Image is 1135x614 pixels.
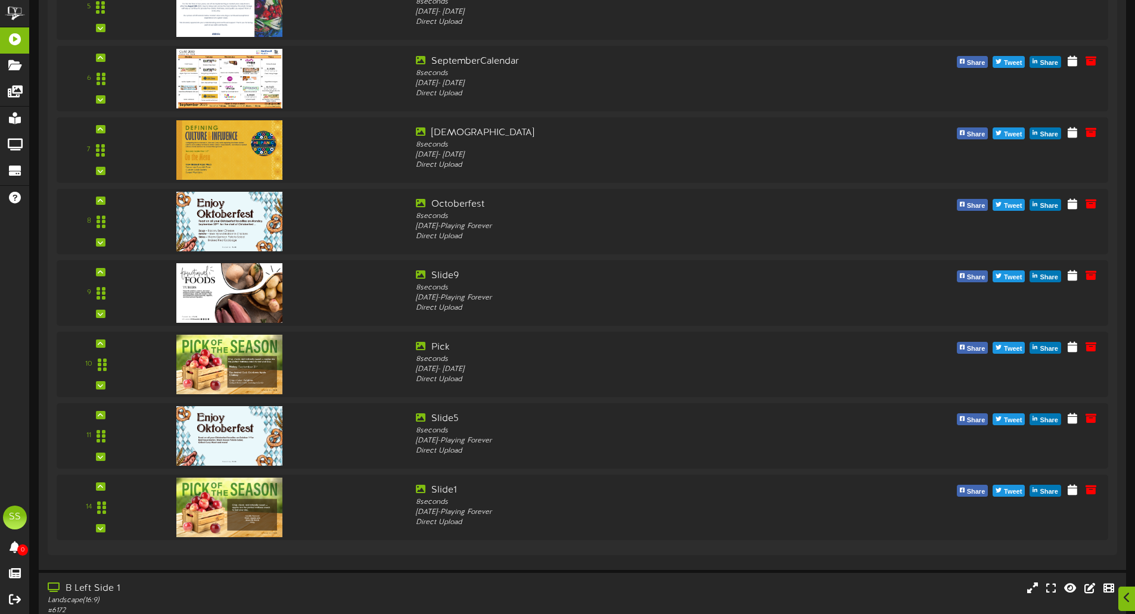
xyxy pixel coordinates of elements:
div: Direct Upload [416,232,836,242]
div: [DATE] - Playing Forever [416,507,836,518]
div: 8 seconds [416,426,836,436]
span: Share [1037,128,1061,141]
img: 56f7d2c0-954d-4c49-95f8-e0f197610184.jpg [176,120,282,180]
button: Share [1030,413,1061,425]
span: Share [965,57,988,70]
span: Share [1037,342,1061,356]
span: Share [965,414,988,427]
img: f4001aa2-6d3b-42d6-8b23-0a66d7179603.jpg [176,263,282,323]
span: Tweet [1002,271,1024,284]
div: 10 [85,359,92,369]
div: Slide9 [416,269,836,283]
div: 8 seconds [416,211,836,222]
div: 8 seconds [416,497,836,507]
span: Share [1037,485,1061,498]
button: Share [1030,199,1061,211]
div: [DATE] - [DATE] [416,79,836,89]
img: 37edaeba-3fae-4f5a-87b9-1086469fe54f.jpg [176,478,282,537]
button: Share [957,199,988,211]
span: Share [965,128,988,141]
div: 6 [87,73,91,83]
div: [DATE] - [DATE] [416,364,836,375]
button: Share [957,413,988,425]
span: Share [1037,200,1061,213]
div: SeptemberCalendar [416,55,836,68]
div: Octoberfest [416,198,836,211]
div: Direct Upload [416,375,836,385]
span: Share [1037,57,1061,70]
button: Tweet [993,485,1025,497]
button: Share [1030,56,1061,68]
span: Tweet [1002,200,1024,213]
span: Tweet [1002,485,1024,498]
div: 8 seconds [416,354,836,364]
button: Share [957,127,988,139]
div: [DATE] - [DATE] [416,150,836,160]
div: SS [3,506,27,529]
button: Tweet [993,56,1025,68]
div: 9 [87,288,91,298]
div: Direct Upload [416,17,836,27]
div: 8 seconds [416,140,836,150]
div: 8 seconds [416,68,836,79]
div: Direct Upload [416,518,836,528]
span: Share [965,342,988,356]
button: Share [1030,127,1061,139]
div: [DEMOGRAPHIC_DATA] [416,126,836,140]
button: Tweet [993,127,1025,139]
span: Share [1037,414,1061,427]
img: 0761edb7-e446-4e74-b0d1-0d2222472ef1.jpg [176,192,282,251]
button: Share [1030,485,1061,497]
div: 8 [87,216,91,226]
button: Tweet [993,413,1025,425]
img: 1378bc7b-6f08-452d-b8ce-080c5de51fb6.jpg [176,335,282,394]
div: Direct Upload [416,446,836,456]
button: Tweet [993,199,1025,211]
img: 1c87b795-8d05-4e4a-aab0-4f814226fe27.jpg [176,406,282,466]
div: Slide1 [416,484,836,497]
button: Share [957,270,988,282]
div: Direct Upload [416,303,836,313]
div: Direct Upload [416,89,836,99]
div: Landscape ( 16:9 ) [48,596,483,606]
div: [DATE] - Playing Forever [416,222,836,232]
button: Share [957,485,988,497]
button: Share [957,56,988,68]
span: Tweet [1002,342,1024,356]
span: Tweet [1002,414,1024,427]
div: Direct Upload [416,160,836,170]
div: [DATE] - Playing Forever [416,436,836,446]
div: B Left Side 1 [48,582,483,596]
div: [DATE] - Playing Forever [416,293,836,303]
button: Share [957,342,988,354]
button: Tweet [993,270,1025,282]
div: 8 seconds [416,283,836,293]
button: Tweet [993,342,1025,354]
span: Tweet [1002,57,1024,70]
span: Share [1037,271,1061,284]
div: Pick [416,341,836,354]
button: Share [1030,342,1061,354]
span: Tweet [1002,128,1024,141]
div: Slide5 [416,412,836,426]
span: Share [965,485,988,498]
button: Share [1030,270,1061,282]
div: [DATE] - [DATE] [416,7,836,17]
span: 0 [17,544,28,556]
div: 14 [86,502,92,512]
img: 4c2a99eb-56f4-4c21-a596-89f5d59002a0.jpg [176,49,282,108]
span: Share [965,271,988,284]
div: 11 [86,431,91,441]
span: Share [965,200,988,213]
